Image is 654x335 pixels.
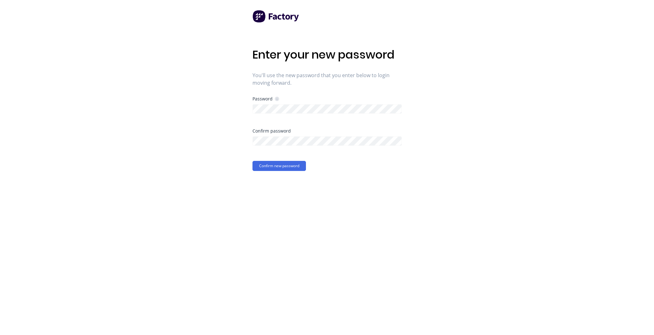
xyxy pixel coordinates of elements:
div: Password [252,96,279,102]
span: You'll use the new password that you enter below to login moving forward. [252,71,402,87]
img: Factory [252,10,300,23]
button: Confirm new password [252,161,306,171]
div: Confirm password [252,129,402,133]
h1: Enter your new password [252,48,402,61]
